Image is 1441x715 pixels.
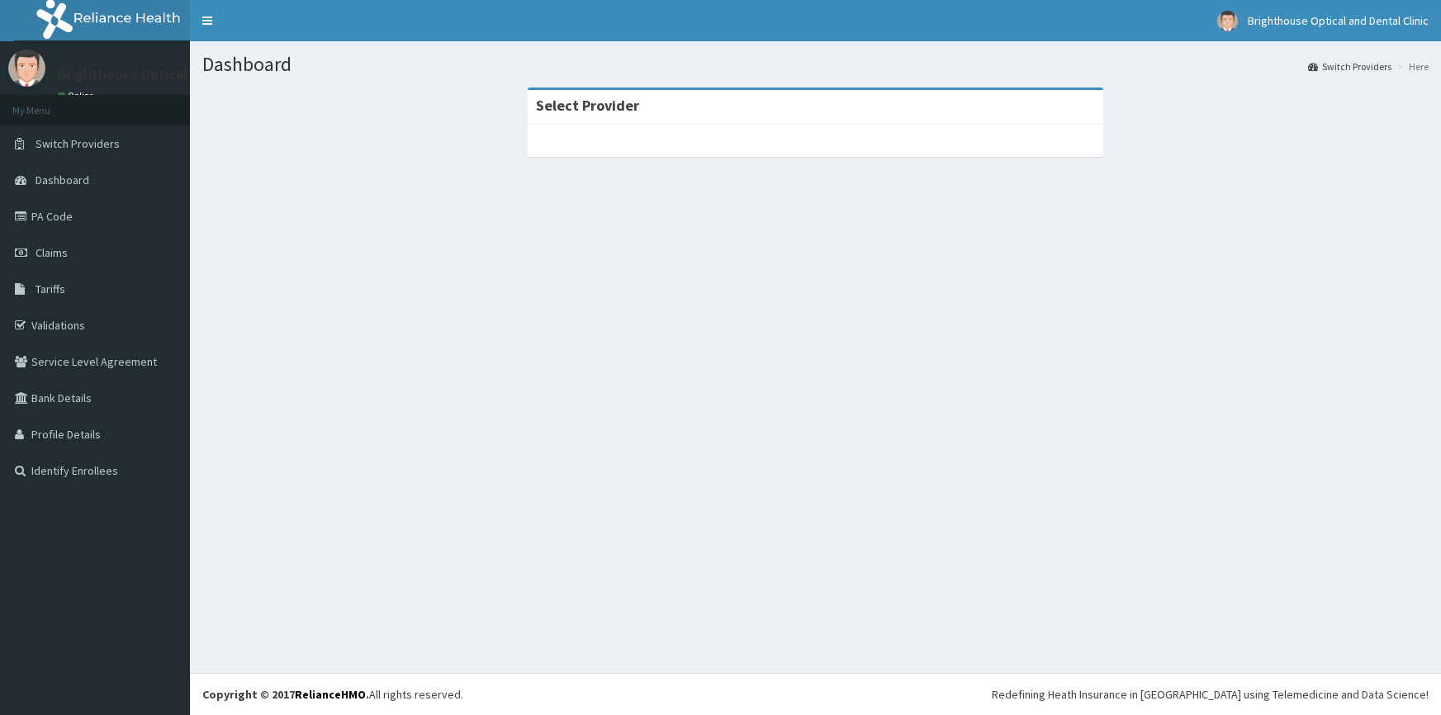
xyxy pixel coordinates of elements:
[36,282,65,296] span: Tariffs
[1217,11,1238,31] img: User Image
[36,245,68,260] span: Claims
[1393,59,1429,73] li: Here
[1248,13,1429,28] span: Brighthouse Optical and Dental Clinic
[58,90,97,102] a: Online
[36,173,89,187] span: Dashboard
[8,50,45,87] img: User Image
[36,136,120,151] span: Switch Providers
[202,54,1429,75] h1: Dashboard
[202,687,369,702] strong: Copyright © 2017 .
[58,67,300,82] p: Brighthouse Optical and Dental Clinic
[992,686,1429,703] div: Redefining Heath Insurance in [GEOGRAPHIC_DATA] using Telemedicine and Data Science!
[190,673,1441,715] footer: All rights reserved.
[536,96,639,115] strong: Select Provider
[1308,59,1391,73] a: Switch Providers
[295,687,366,702] a: RelianceHMO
